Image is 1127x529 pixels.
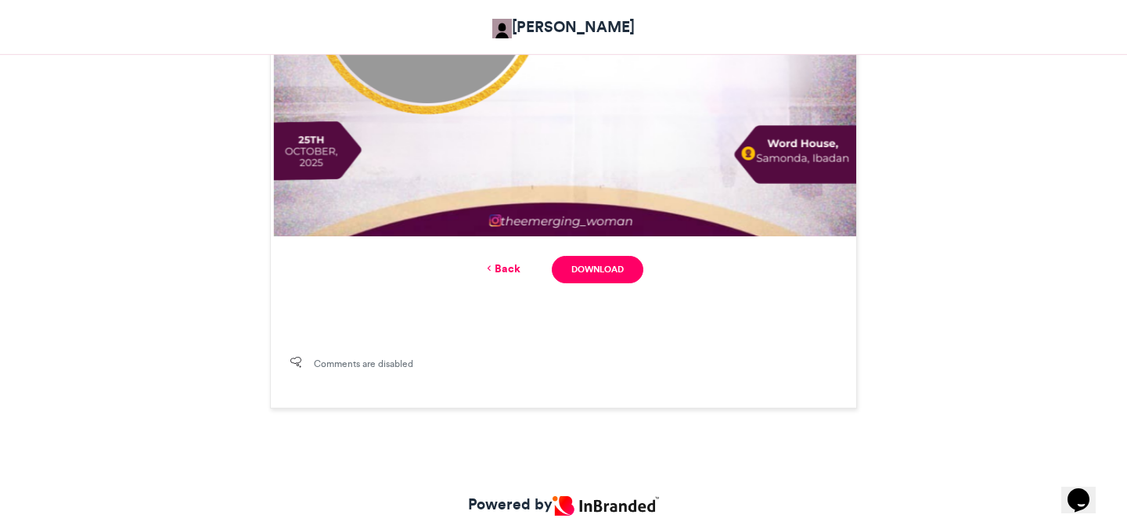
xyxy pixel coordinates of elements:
[314,357,413,371] span: Comments are disabled
[492,16,635,38] a: [PERSON_NAME]
[468,493,659,516] a: Powered by
[553,496,659,516] img: Inbranded
[492,19,512,38] img: Theresa Adekunle
[552,256,643,283] a: Download
[1061,466,1111,513] iframe: chat widget
[484,261,520,277] a: Back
